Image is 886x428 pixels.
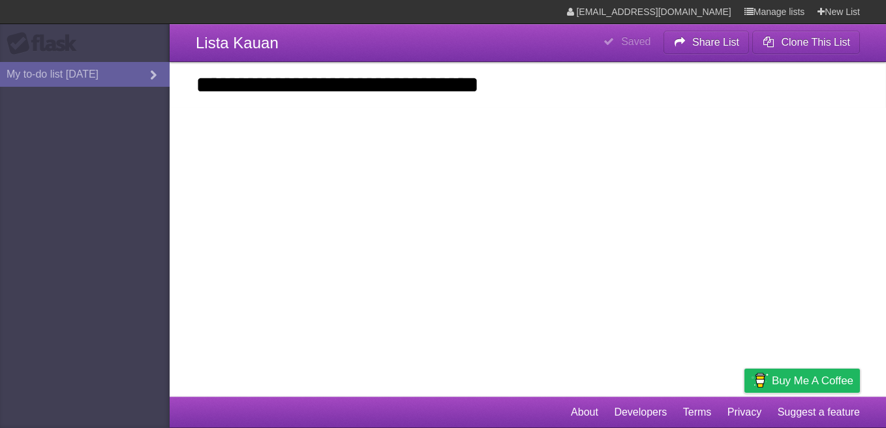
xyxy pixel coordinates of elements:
[751,369,769,391] img: Buy me a coffee
[664,31,750,54] button: Share List
[621,36,650,47] b: Saved
[692,37,739,48] b: Share List
[772,369,853,392] span: Buy me a coffee
[7,32,85,55] div: Flask
[778,400,860,425] a: Suggest a feature
[571,400,598,425] a: About
[752,31,860,54] button: Clone This List
[781,37,850,48] b: Clone This List
[683,400,712,425] a: Terms
[744,369,860,393] a: Buy me a coffee
[614,400,667,425] a: Developers
[727,400,761,425] a: Privacy
[196,34,279,52] span: Lista Kauan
